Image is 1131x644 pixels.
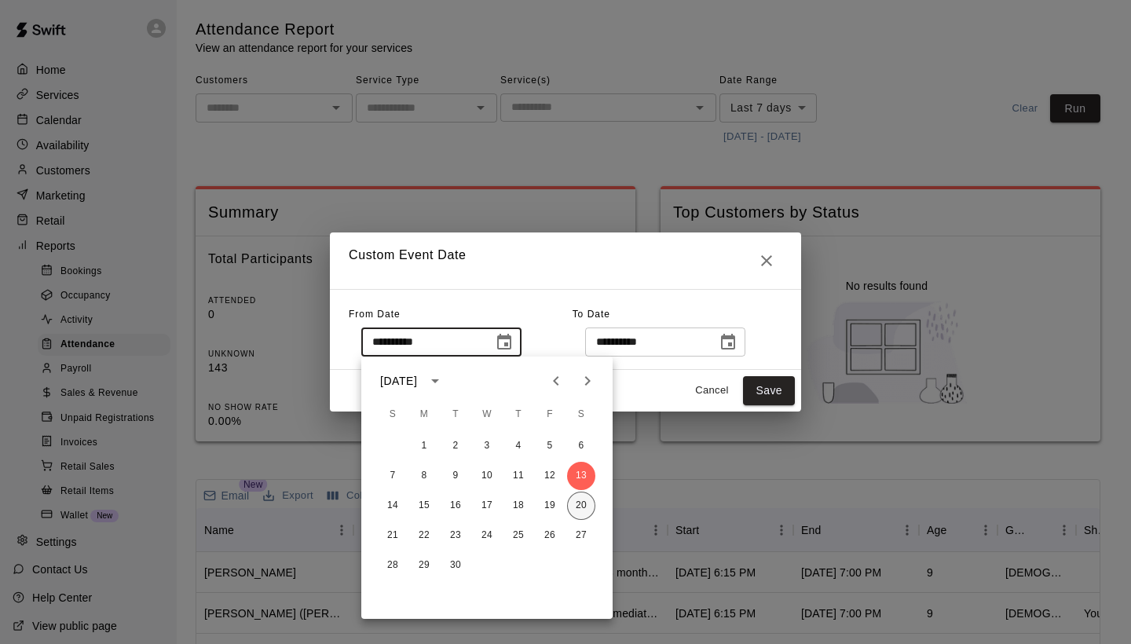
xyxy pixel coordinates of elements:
button: 8 [410,462,438,490]
button: Cancel [686,379,737,403]
button: 28 [379,551,407,580]
button: 14 [379,492,407,520]
button: Next month [572,365,603,397]
button: 17 [473,492,501,520]
button: 11 [504,462,533,490]
button: Choose date, selected date is Sep 13, 2025 [489,327,520,358]
span: Monday [410,399,438,430]
span: From Date [349,309,401,320]
h2: Custom Event Date [330,232,801,289]
button: 6 [567,432,595,460]
button: 27 [567,521,595,550]
button: Choose date, selected date is Sep 20, 2025 [712,327,744,358]
button: 23 [441,521,470,550]
button: 18 [504,492,533,520]
button: 4 [504,432,533,460]
div: [DATE] [380,373,417,390]
button: 22 [410,521,438,550]
span: Thursday [504,399,533,430]
button: 7 [379,462,407,490]
span: Tuesday [441,399,470,430]
span: To Date [573,309,610,320]
button: Save [743,376,795,405]
button: 9 [441,462,470,490]
button: Previous month [540,365,572,397]
button: 19 [536,492,564,520]
button: 12 [536,462,564,490]
button: 3 [473,432,501,460]
button: 10 [473,462,501,490]
button: 13 [567,462,595,490]
button: 5 [536,432,564,460]
button: 21 [379,521,407,550]
button: 24 [473,521,501,550]
span: Friday [536,399,564,430]
button: 15 [410,492,438,520]
button: 2 [441,432,470,460]
button: 1 [410,432,438,460]
button: 16 [441,492,470,520]
button: 29 [410,551,438,580]
button: calendar view is open, switch to year view [422,368,448,394]
span: Sunday [379,399,407,430]
button: 30 [441,551,470,580]
button: 25 [504,521,533,550]
button: 26 [536,521,564,550]
button: 20 [567,492,595,520]
span: Saturday [567,399,595,430]
button: Close [751,245,782,276]
span: Wednesday [473,399,501,430]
